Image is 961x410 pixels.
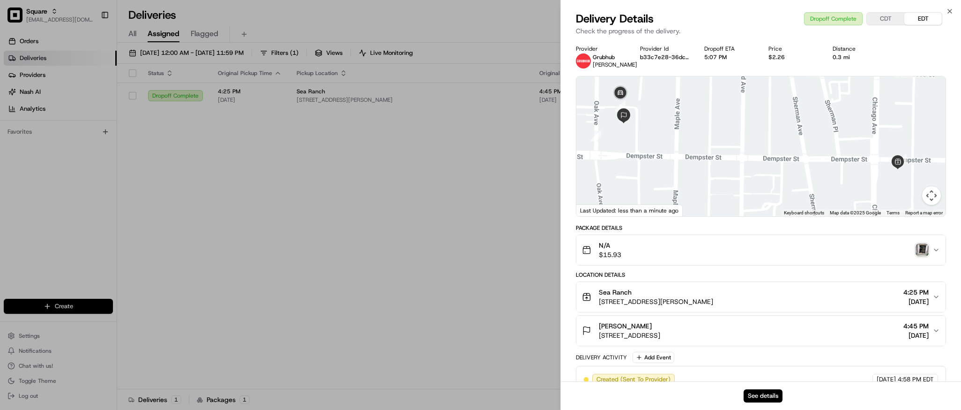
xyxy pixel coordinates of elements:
[599,331,660,340] span: [STREET_ADDRESS]
[599,321,652,331] span: [PERSON_NAME]
[903,331,929,340] span: [DATE]
[904,13,942,25] button: EDT
[576,11,654,26] span: Delivery Details
[576,316,946,346] button: [PERSON_NAME][STREET_ADDRESS]4:45 PM[DATE]
[576,271,946,279] div: Location Details
[887,210,900,215] a: Terms
[599,250,621,259] span: $15.93
[640,53,689,61] button: b33c7e28-36dc-56fb-b0d1-7982e403b447
[903,321,929,331] span: 4:45 PM
[898,375,934,384] span: 4:58 PM EDT
[830,210,881,215] span: Map data ©2025 Google
[576,224,946,232] div: Package Details
[833,53,882,61] div: 0.3 mi
[593,53,615,61] span: Grubhub
[784,210,824,216] button: Keyboard shortcuts
[922,186,941,205] button: Map camera controls
[903,297,929,306] span: [DATE]
[576,282,946,312] button: Sea Ranch[STREET_ADDRESS][PERSON_NAME]4:25 PM[DATE]
[599,241,621,250] span: N/A
[896,154,907,165] div: 1
[833,45,882,53] div: Distance
[744,389,782,402] button: See details
[877,375,896,384] span: [DATE]
[640,45,689,53] div: Provider Id
[576,26,946,36] p: Check the progress of the delivery.
[599,297,713,306] span: [STREET_ADDRESS][PERSON_NAME]
[591,131,601,141] div: 2
[576,45,625,53] div: Provider
[579,204,610,216] a: Open this area in Google Maps (opens a new window)
[916,243,929,257] img: photo_proof_of_delivery image
[576,205,683,216] div: Last Updated: less than a minute ago
[903,288,929,297] span: 4:25 PM
[576,235,946,265] button: N/A$15.93photo_proof_of_delivery image
[867,13,904,25] button: CDT
[704,53,753,61] div: 5:07 PM
[768,45,818,53] div: Price
[611,84,630,103] div: 4
[579,204,610,216] img: Google
[615,101,626,112] div: 3
[768,53,818,61] div: $2.26
[596,375,670,384] span: Created (Sent To Provider)
[704,45,753,53] div: Dropoff ETA
[576,53,591,68] img: 5e692f75ce7d37001a5d71f1
[633,352,674,363] button: Add Event
[593,61,637,68] span: [PERSON_NAME]
[905,210,943,215] a: Report a map error
[576,354,627,361] div: Delivery Activity
[599,288,632,297] span: Sea Ranch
